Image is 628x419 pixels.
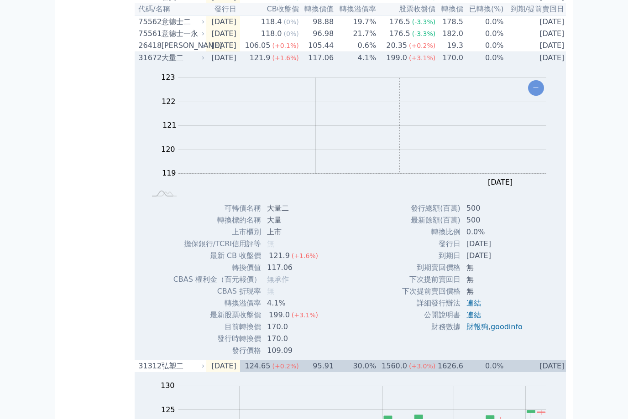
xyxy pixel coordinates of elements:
[240,3,299,16] th: CB收盤價
[436,40,464,52] td: 19.3
[262,202,325,214] td: 大量二
[387,28,412,39] div: 176.5
[173,214,262,226] td: 轉換標的名稱
[402,238,461,250] td: 發行日
[461,262,530,274] td: 無
[243,40,272,51] div: 106.05
[436,52,464,64] td: 170.0
[334,16,377,28] td: 19.7%
[138,361,159,372] div: 31312
[402,309,461,321] td: 公開說明書
[161,145,175,153] tspan: 120
[387,16,412,27] div: 176.5
[173,226,262,238] td: 上市櫃別
[272,54,298,62] span: (+1.6%)
[491,322,523,331] a: goodinfo
[173,274,262,285] td: CBAS 權利金（百元報價）
[299,52,334,64] td: 117.06
[464,28,504,40] td: 0.0%
[267,275,289,284] span: 無承作
[436,360,464,372] td: 1626.6
[402,214,461,226] td: 最新餘額(百萬)
[334,40,377,52] td: 0.6%
[206,16,240,28] td: [DATE]
[299,3,334,16] th: 轉換價值
[206,40,240,52] td: [DATE]
[262,214,325,226] td: 大量
[380,361,409,372] div: 1560.0
[138,52,159,63] div: 31672
[461,202,530,214] td: 500
[267,250,292,261] div: 121.9
[334,52,377,64] td: 4.1%
[334,28,377,40] td: 21.7%
[162,361,203,372] div: 弘塑二
[466,310,481,319] a: 連結
[464,360,504,372] td: 0.0%
[173,202,262,214] td: 可轉債名稱
[284,18,299,26] span: (0%)
[384,40,409,51] div: 20.35
[262,345,325,357] td: 109.09
[504,360,568,372] td: [DATE]
[402,202,461,214] td: 發行總額(百萬)
[284,30,299,37] span: (0%)
[464,16,504,28] td: 0.0%
[402,274,461,285] td: 下次提前賣回日
[162,16,203,27] div: 意德士二
[173,285,262,297] td: CBAS 折現率
[267,287,274,295] span: 無
[262,226,325,238] td: 上市
[377,3,436,16] th: 股票收盤價
[292,252,318,259] span: (+1.6%)
[262,297,325,309] td: 4.1%
[461,226,530,238] td: 0.0%
[206,52,240,64] td: [DATE]
[488,178,513,186] tspan: [DATE]
[464,3,504,16] th: 已轉換(%)
[299,28,334,40] td: 96.98
[259,28,284,39] div: 118.0
[504,28,568,40] td: [DATE]
[161,381,175,390] tspan: 130
[402,226,461,238] td: 轉換比例
[461,321,530,333] td: ,
[402,250,461,262] td: 到期日
[161,73,175,82] tspan: 123
[206,3,240,16] th: 發行日
[466,322,488,331] a: 財報狗
[582,375,628,419] div: 聊天小工具
[262,262,325,274] td: 117.06
[173,321,262,333] td: 目前轉換價
[267,239,274,248] span: 無
[173,262,262,274] td: 轉換價值
[582,375,628,419] iframe: Chat Widget
[412,18,436,26] span: (-3.3%)
[248,52,272,63] div: 121.9
[162,97,176,105] tspan: 122
[464,40,504,52] td: 0.0%
[161,405,175,414] tspan: 125
[402,321,461,333] td: 財務數據
[409,362,435,370] span: (+3.0%)
[402,285,461,297] td: 下次提前賣回價格
[334,360,377,372] td: 30.0%
[138,40,159,51] div: 26418
[173,333,262,345] td: 發行時轉換價
[262,333,325,345] td: 170.0
[259,16,284,27] div: 118.4
[272,42,298,49] span: (+0.1%)
[162,169,176,177] tspan: 119
[162,28,203,39] div: 意德士一永
[272,362,298,370] span: (+0.2%)
[504,3,568,16] th: 到期/提前賣回日
[461,285,530,297] td: 無
[409,54,435,62] span: (+3.1%)
[173,309,262,321] td: 最新股票收盤價
[206,360,240,372] td: [DATE]
[162,121,177,129] tspan: 121
[173,345,262,357] td: 發行價格
[504,16,568,28] td: [DATE]
[504,52,568,64] td: [DATE]
[461,238,530,250] td: [DATE]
